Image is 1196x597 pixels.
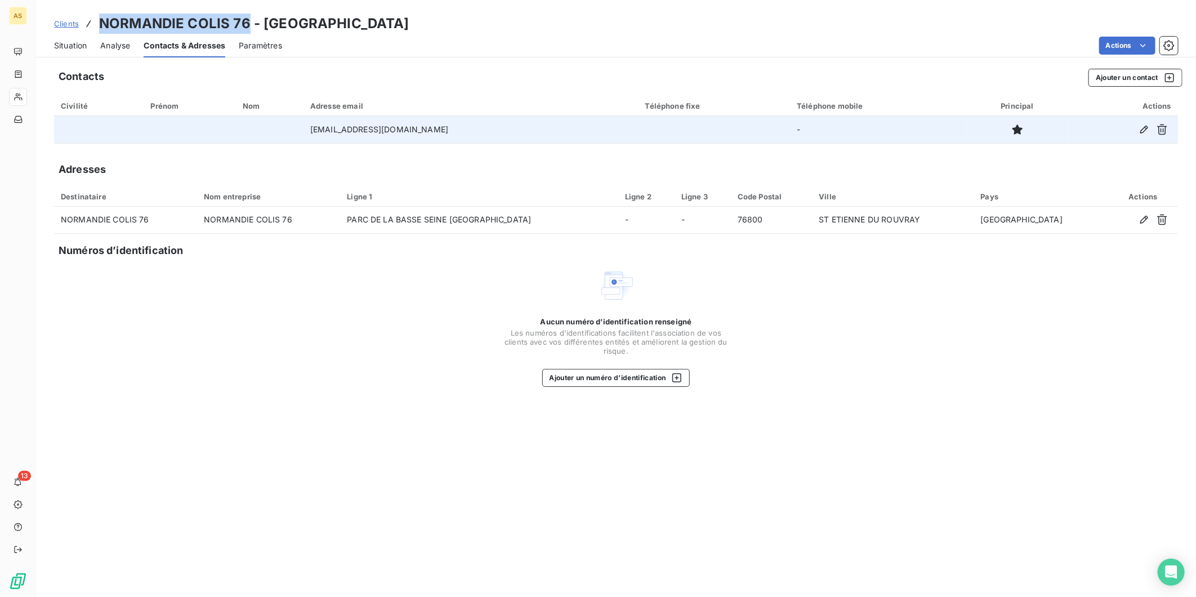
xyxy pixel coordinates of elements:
[144,40,225,51] span: Contacts & Adresses
[54,207,197,234] td: NORMANDIE COLIS 76
[598,268,634,304] img: Empty state
[675,207,731,234] td: -
[503,328,729,355] span: Les numéros d'identifications facilitent l'association de vos clients avec vos différentes entité...
[54,18,79,29] a: Clients
[731,207,812,234] td: 76800
[738,192,805,201] div: Code Postal
[100,40,130,51] span: Analyse
[18,471,31,481] span: 13
[59,69,104,84] h5: Contacts
[797,101,959,110] div: Téléphone mobile
[625,192,668,201] div: Ligne 2
[973,101,1062,110] div: Principal
[9,572,27,590] img: Logo LeanPay
[645,101,784,110] div: Téléphone fixe
[542,369,690,387] button: Ajouter un numéro d’identification
[1158,559,1185,586] div: Open Intercom Messenger
[1088,69,1182,87] button: Ajouter un contact
[310,101,632,110] div: Adresse email
[239,40,282,51] span: Paramètres
[1075,101,1171,110] div: Actions
[1099,37,1155,55] button: Actions
[59,243,184,259] h5: Numéros d’identification
[790,116,966,143] td: -
[974,207,1109,234] td: [GEOGRAPHIC_DATA]
[204,192,333,201] div: Nom entreprise
[61,101,137,110] div: Civilité
[819,192,967,201] div: Ville
[340,207,618,234] td: PARC DE LA BASSE SEINE [GEOGRAPHIC_DATA]
[681,192,724,201] div: Ligne 3
[9,7,27,25] div: AS
[243,101,297,110] div: Nom
[541,317,692,326] span: Aucun numéro d’identification renseigné
[618,207,675,234] td: -
[61,192,190,201] div: Destinataire
[981,192,1102,201] div: Pays
[1115,192,1171,201] div: Actions
[812,207,974,234] td: ST ETIENNE DU ROUVRAY
[347,192,612,201] div: Ligne 1
[99,14,409,34] h3: NORMANDIE COLIS 76 - [GEOGRAPHIC_DATA]
[54,19,79,28] span: Clients
[59,162,106,177] h5: Adresses
[54,40,87,51] span: Situation
[304,116,639,143] td: [EMAIL_ADDRESS][DOMAIN_NAME]
[197,207,340,234] td: NORMANDIE COLIS 76
[150,101,229,110] div: Prénom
